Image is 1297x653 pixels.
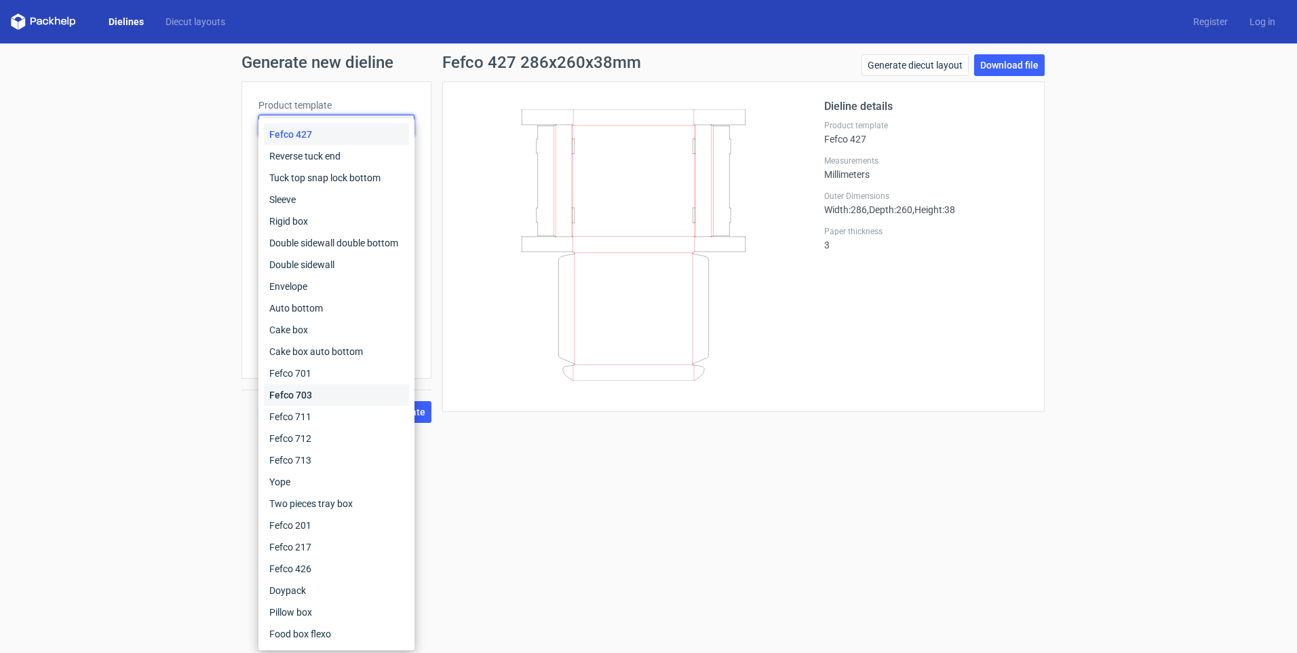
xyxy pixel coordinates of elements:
[824,120,1028,131] label: Product template
[264,341,409,362] div: Cake box auto bottom
[824,155,1028,166] label: Measurements
[264,189,409,210] div: Sleeve
[264,493,409,515] div: Two pieces tray box
[264,536,409,558] div: Fefco 217
[264,384,409,406] div: Fefco 703
[264,232,409,254] div: Double sidewall double bottom
[824,120,1028,145] div: Fefco 427
[264,276,409,297] div: Envelope
[264,449,409,471] div: Fefco 713
[824,204,867,215] span: Width : 286
[867,204,912,215] span: , Depth : 260
[264,515,409,536] div: Fefco 201
[264,319,409,341] div: Cake box
[98,15,155,29] a: Dielines
[264,254,409,276] div: Double sidewall
[264,297,409,319] div: Auto bottom
[824,155,1028,180] div: Millimeters
[264,558,409,580] div: Fefco 426
[1182,15,1239,29] a: Register
[1239,15,1286,29] a: Log in
[264,601,409,623] div: Pillow box
[264,362,409,384] div: Fefco 701
[264,623,409,645] div: Food box flexo
[824,191,1028,202] label: Outer Dimensions
[155,15,236,29] a: Diecut layouts
[824,98,1028,115] h2: Dieline details
[824,226,1028,237] label: Paper thickness
[264,428,409,449] div: Fefco 712
[264,145,409,167] div: Reverse tuck end
[862,54,969,76] a: Generate diecut layout
[974,54,1045,76] a: Download file
[241,54,1056,71] h1: Generate new dieline
[824,226,1028,250] div: 3
[264,580,409,601] div: Doypack
[264,124,409,145] div: Fefco 427
[264,167,409,189] div: Tuck top snap lock bottom
[264,210,409,232] div: Rigid box
[264,471,409,493] div: Yope
[912,204,955,215] span: , Height : 38
[442,54,641,71] h1: Fefco 427 286x260x38mm
[264,406,409,428] div: Fefco 711
[258,98,414,112] label: Product template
